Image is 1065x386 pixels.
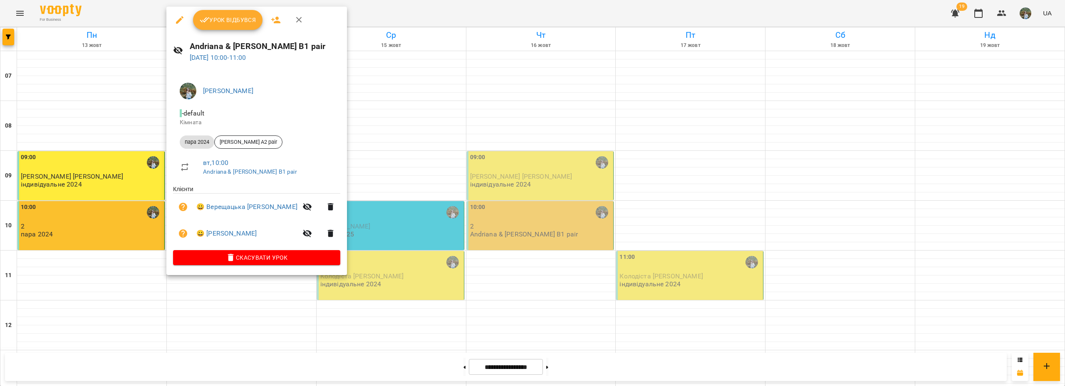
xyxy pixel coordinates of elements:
div: [PERSON_NAME] A2 pair [214,135,282,149]
h6: Andriana & [PERSON_NAME] B1 pair [190,40,341,53]
a: 😀 Верещацька [PERSON_NAME] [196,202,297,212]
a: Andriana & [PERSON_NAME] B1 pair [203,168,297,175]
ul: Клієнти [173,185,340,250]
span: - default [180,109,206,117]
a: [DATE] 10:00-11:00 [190,54,246,61]
button: Урок відбувся [193,10,263,30]
button: Візит ще не сплачено. Додати оплату? [173,224,193,243]
span: Скасувати Урок [180,253,334,263]
a: вт , 10:00 [203,159,228,167]
p: Кімната [180,118,334,127]
button: Скасувати Урок [173,250,340,265]
a: [PERSON_NAME] [203,87,253,95]
span: Урок відбувся [200,15,256,25]
span: пара 2024 [180,138,214,146]
button: Візит ще не сплачено. Додати оплату? [173,197,193,217]
span: [PERSON_NAME] A2 pair [215,138,282,146]
img: 3d28a0deb67b6f5672087bb97ef72b32.jpg [180,83,196,99]
a: 😀 [PERSON_NAME] [196,229,257,238]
